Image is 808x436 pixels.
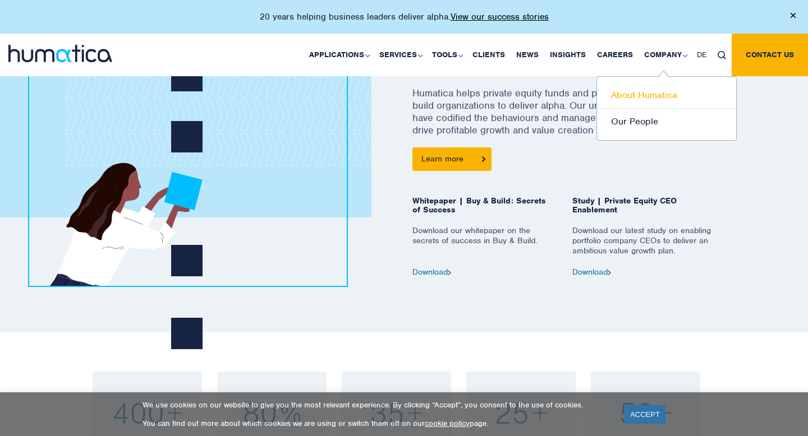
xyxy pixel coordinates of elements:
[412,147,492,171] a: Learn more
[591,34,639,76] a: Careers
[625,405,665,424] a: ACCEPT
[412,196,555,225] span: Whitepaper | Buy & Build: Secrets of Success
[482,156,485,161] img: arrowicon
[425,419,470,428] a: cookie policy
[732,34,808,76] a: Contact us
[8,45,112,62] img: logo
[572,196,715,225] span: Study | Private Equity CEO Enablement
[426,34,467,76] a: Tools
[304,34,374,76] a: Applications
[597,82,736,109] a: About Humatica
[572,267,611,277] a: Download
[697,50,706,59] span: DE
[608,270,611,275] img: arrow2
[572,225,715,267] p: Download our latest study on enabling portfolio company CEOs to deliver an ambitious value growth...
[639,34,691,76] a: Company
[260,11,549,22] p: 20 years helping business leaders deliver alpha.
[718,51,726,59] img: search_icon
[544,34,591,76] a: Insights
[597,109,736,134] a: Our People
[691,34,712,76] a: DE
[143,419,610,428] p: You can find out more about which cookies we are using or switch them off on our page.
[467,34,511,76] a: Clients
[451,11,549,22] a: View our success stories
[448,270,451,275] img: arrow2
[412,267,451,277] a: Download
[561,53,683,78] span: Private Equity
[374,34,426,76] a: Services
[412,87,715,147] p: Humatica helps private equity funds and portfolio company leaders build organizations to deliver ...
[511,34,544,76] a: News
[412,225,555,267] p: Download our whitepaper on the secrets of success in Buy & Build.
[143,400,610,410] p: We use cookies on our website to give you the most relevant experience. By clicking “Accept”, you...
